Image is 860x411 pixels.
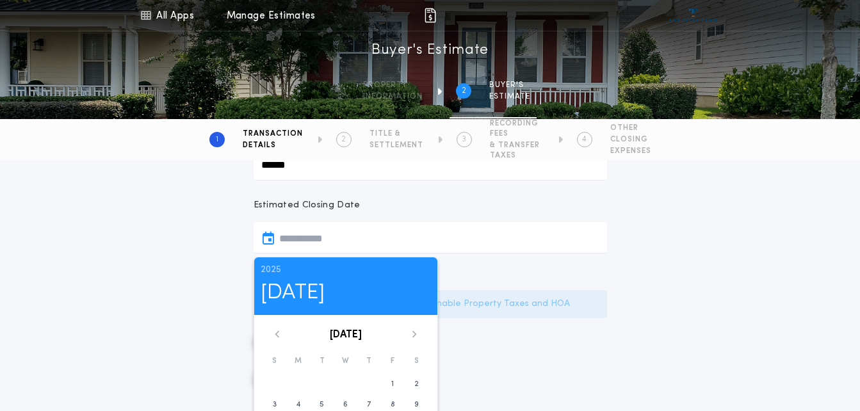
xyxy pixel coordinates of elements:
h2: 2 [341,134,346,145]
span: EXPENSES [610,146,651,156]
time: 4 [296,399,300,410]
time: 1 [391,379,394,389]
input: [PERSON_NAME] Money [254,149,607,180]
div: W [334,353,357,369]
time: 7 [367,399,371,410]
div: T [310,353,334,369]
p: 2025 [261,264,431,277]
span: OTHER [610,123,651,133]
h1: [DATE] [261,277,431,309]
span: RECORDING FEES [490,118,544,139]
time: 9 [414,399,419,410]
span: ESTIMATE [489,92,530,102]
time: 3 [273,399,277,410]
h2: 3 [462,134,466,145]
span: TRANSACTION [243,129,303,139]
img: img [423,8,438,23]
p: Estimated Closing Date [254,199,607,212]
button: 1 [382,374,403,394]
h2: 1 [216,134,218,145]
time: 5 [320,399,324,410]
span: & TRANSFER TAXES [490,140,544,161]
span: SETTLEMENT [369,140,423,150]
div: M [286,353,310,369]
div: T [357,353,381,369]
div: S [405,353,428,369]
span: BUYER'S [489,80,530,90]
div: F [381,353,405,369]
h2: 2 [462,86,466,96]
span: CLOSING [610,134,651,145]
span: DETAILS [243,140,303,150]
img: vs-icon [669,9,717,22]
button: 2 [406,374,426,394]
button: [DATE] [330,327,362,342]
time: 2 [414,379,419,389]
h2: 4 [582,134,587,145]
span: TITLE & [369,129,423,139]
h1: Buyer's Estimate [371,40,489,61]
span: Property [363,80,423,90]
div: S [263,353,287,369]
time: 6 [343,399,348,410]
time: 8 [391,399,395,410]
span: information [363,92,423,102]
